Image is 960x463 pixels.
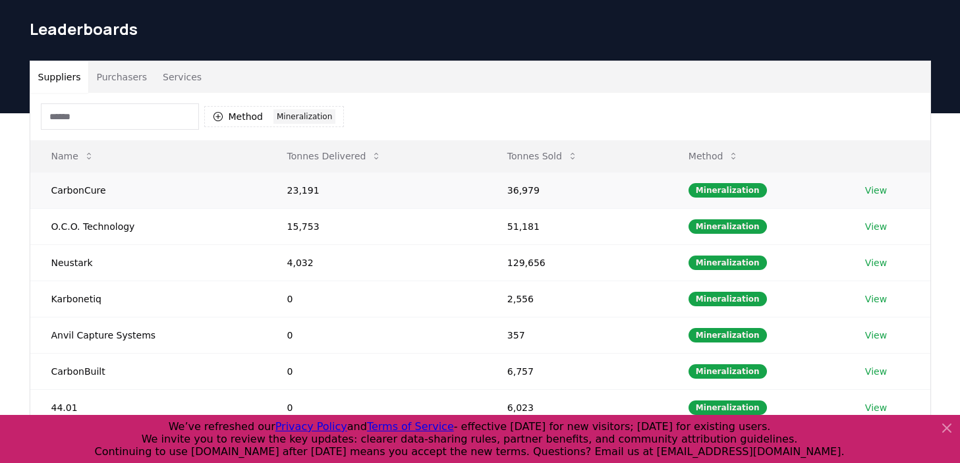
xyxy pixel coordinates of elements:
[865,292,887,306] a: View
[266,317,486,353] td: 0
[30,317,266,353] td: Anvil Capture Systems
[486,172,667,208] td: 36,979
[266,244,486,281] td: 4,032
[689,292,767,306] div: Mineralization
[30,208,266,244] td: O.C.O. Technology
[689,328,767,342] div: Mineralization
[865,220,887,233] a: View
[41,143,105,169] button: Name
[273,109,335,124] div: Mineralization
[689,364,767,379] div: Mineralization
[865,256,887,269] a: View
[30,244,266,281] td: Neustark
[204,106,345,127] button: MethodMineralization
[678,143,750,169] button: Method
[266,281,486,317] td: 0
[486,353,667,389] td: 6,757
[486,244,667,281] td: 129,656
[689,183,767,198] div: Mineralization
[865,401,887,414] a: View
[486,281,667,317] td: 2,556
[30,61,89,93] button: Suppliers
[865,329,887,342] a: View
[266,172,486,208] td: 23,191
[486,389,667,425] td: 6,023
[865,365,887,378] a: View
[266,208,486,244] td: 15,753
[689,256,767,270] div: Mineralization
[497,143,588,169] button: Tonnes Sold
[30,389,266,425] td: 44.01
[30,353,266,389] td: CarbonBuilt
[30,18,931,40] h1: Leaderboards
[689,400,767,415] div: Mineralization
[486,317,667,353] td: 357
[266,353,486,389] td: 0
[155,61,210,93] button: Services
[266,389,486,425] td: 0
[865,184,887,197] a: View
[30,281,266,317] td: Karbonetiq
[88,61,155,93] button: Purchasers
[486,208,667,244] td: 51,181
[277,143,393,169] button: Tonnes Delivered
[30,172,266,208] td: CarbonCure
[689,219,767,234] div: Mineralization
